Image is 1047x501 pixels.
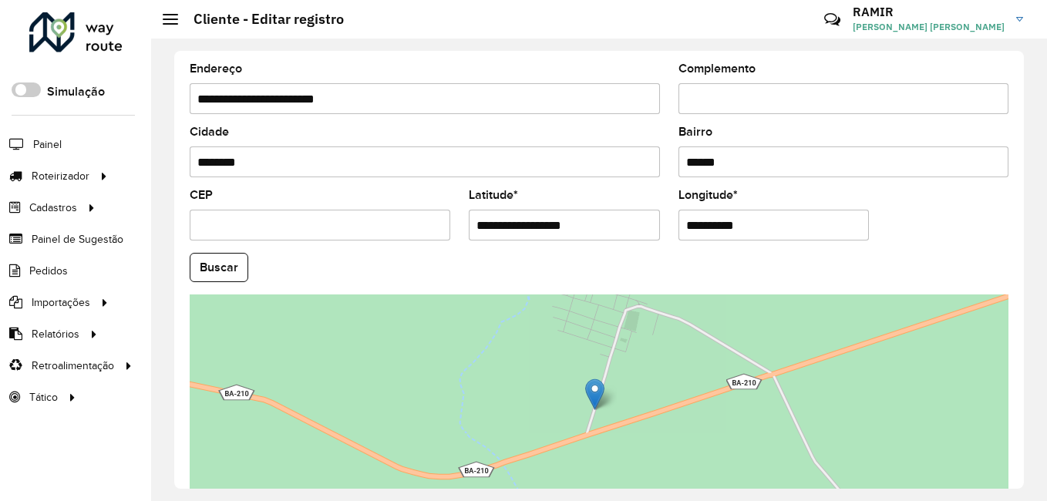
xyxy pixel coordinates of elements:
span: Roteirizador [32,168,89,184]
button: Buscar [190,253,248,282]
label: Longitude [678,186,738,204]
label: Latitude [469,186,518,204]
a: Contato Rápido [816,3,849,36]
span: Tático [29,389,58,405]
h3: RAMIR [853,5,1005,19]
label: CEP [190,186,213,204]
span: Importações [32,294,90,311]
label: Simulação [47,82,105,101]
h2: Cliente - Editar registro [178,11,344,28]
label: Endereço [190,59,242,78]
span: Cadastros [29,200,77,216]
span: [PERSON_NAME] [PERSON_NAME] [853,20,1005,34]
span: Relatórios [32,326,79,342]
span: Pedidos [29,263,68,279]
span: Retroalimentação [32,358,114,374]
label: Cidade [190,123,229,141]
label: Complemento [678,59,756,78]
span: Painel [33,136,62,153]
label: Bairro [678,123,712,141]
img: Marker [585,378,604,410]
span: Painel de Sugestão [32,231,123,247]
